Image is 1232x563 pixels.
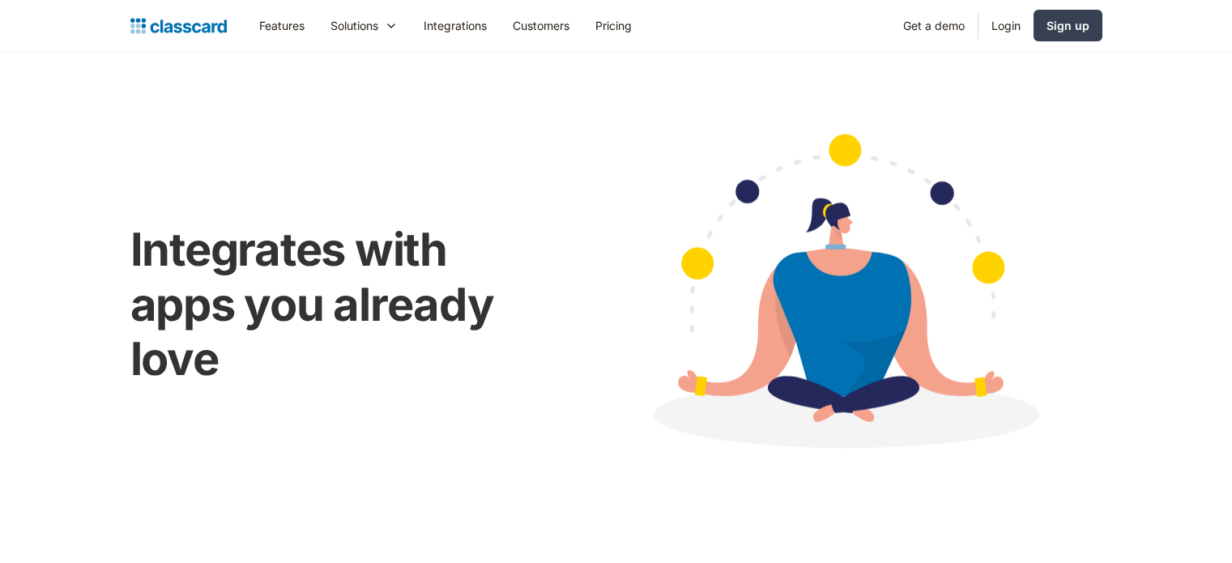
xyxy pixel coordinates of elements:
div: Solutions [318,7,411,44]
img: Cartoon image showing connected apps [583,103,1102,492]
a: Features [246,7,318,44]
a: Pricing [582,7,645,44]
a: Login [978,7,1034,44]
div: Solutions [330,17,378,34]
a: Get a demo [890,7,978,44]
a: Customers [500,7,582,44]
h1: Integrates with apps you already love [130,223,551,386]
a: home [130,15,227,37]
div: Sign up [1047,17,1089,34]
a: Integrations [411,7,500,44]
a: Sign up [1034,10,1102,41]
